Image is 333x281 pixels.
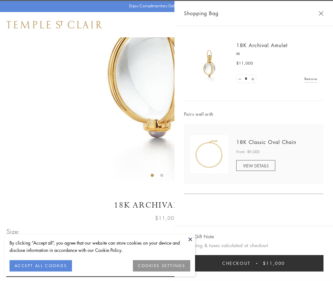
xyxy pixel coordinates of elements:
[249,75,256,83] a: Set quantity to 2
[236,51,317,57] p: M
[10,239,190,254] div: By clicking “Accept all”, you agree that our website can store cookies on your device and disclos...
[129,3,201,9] p: Enjoy Complimentary Delivery & Returns
[184,241,323,249] p: Shipping & taxes calculated at checkout
[243,163,269,169] span: VIEW DETAILS
[184,233,214,240] button: Add Gift Note
[10,260,72,272] button: ACCEPT ALL COOKIES
[190,135,228,173] img: N88865-OV18
[190,44,228,82] img: 18K Archival Amulet
[6,226,20,237] span: Size:
[236,60,253,66] span: $11,000
[236,42,288,49] a: 18K Archival Amulet
[263,260,285,267] span: $11,000
[222,260,251,267] span: Checkout
[184,110,323,118] span: Pairs well with
[236,149,259,155] span: From: $9,000
[184,9,219,17] span: Shopping Bag
[304,75,317,82] a: Remove
[133,260,190,272] button: COOKIES SETTINGS
[155,214,178,222] span: $11,000
[6,21,102,28] img: Temple St. Clair
[236,160,275,171] a: VIEW DETAILS
[6,200,327,211] h1: 18K Archival Amulet
[237,75,243,83] a: Set quantity to 0
[184,255,323,272] button: Checkout $11,000
[236,139,296,146] a: 18K Classic Oval Chain
[319,11,323,16] button: Close Shopping Bag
